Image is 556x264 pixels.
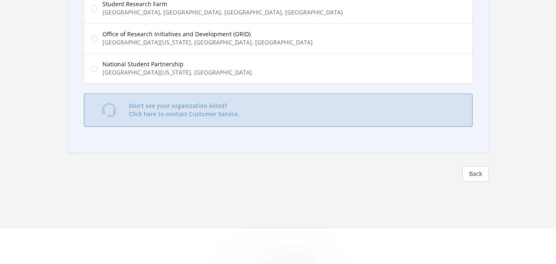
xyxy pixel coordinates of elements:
span: [GEOGRAPHIC_DATA][US_STATE], [GEOGRAPHIC_DATA], [GEOGRAPHIC_DATA] [102,38,313,47]
input: Student Research Farm [GEOGRAPHIC_DATA], [GEOGRAPHIC_DATA], [GEOGRAPHIC_DATA], [GEOGRAPHIC_DATA] [91,5,98,12]
span: Office of Research Initiatives and Development (ORID) [102,30,313,38]
a: Back [462,166,489,182]
input: Office of Research Initiatives and Development (ORID) [GEOGRAPHIC_DATA][US_STATE], [GEOGRAPHIC_DA... [91,35,98,42]
input: National Student Partnership [GEOGRAPHIC_DATA][US_STATE], [GEOGRAPHIC_DATA] [91,65,98,72]
span: [GEOGRAPHIC_DATA], [GEOGRAPHIC_DATA], [GEOGRAPHIC_DATA], [GEOGRAPHIC_DATA] [102,8,343,16]
p: Don't see your organization listed? Click here to contact Customer Service. [129,102,240,118]
span: National Student Partnership [102,60,252,68]
span: [GEOGRAPHIC_DATA][US_STATE], [GEOGRAPHIC_DATA] [102,68,252,77]
a: Don't see your organization listed?Click here to contact Customer Service. [84,93,472,126]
